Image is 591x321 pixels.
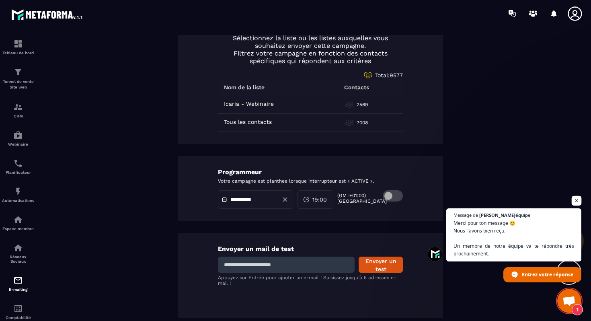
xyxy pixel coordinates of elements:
img: automations [13,130,23,140]
img: formation [13,39,23,49]
span: 1 [572,304,583,315]
a: formationformationTableau de bord [2,33,34,61]
span: Message de [454,213,478,217]
img: logo_orange.svg [13,13,19,19]
img: scheduler [13,158,23,168]
p: Réseaux Sociaux [2,255,34,263]
p: Contacts [344,84,369,91]
a: automationsautomationsAutomatisations [2,181,34,209]
p: Filtrez votre campagne en fonction des contacts spécifiques qui répondent aux critères [218,49,403,65]
p: Comptabilité [2,315,34,320]
img: email [13,276,23,285]
button: Envoyer un test [359,257,403,273]
p: (GMT+01:00) [GEOGRAPHIC_DATA] [337,193,372,204]
p: Webinaire [2,142,34,146]
div: Domaine: [DOMAIN_NAME] [21,21,91,27]
span: [PERSON_NAME]équipe [479,213,531,217]
a: formationformationCRM [2,96,34,124]
img: automations [13,215,23,224]
span: 19:00 [312,195,327,204]
p: 2569 [357,101,368,108]
img: logo [11,7,84,22]
img: formation [13,67,23,77]
p: Planificateur [2,170,34,175]
p: Tous les contacts [224,119,272,125]
a: automationsautomationsWebinaire [2,124,34,152]
img: accountant [13,304,23,313]
a: emailemailE-mailing [2,270,34,298]
div: v 4.0.25 [23,13,39,19]
p: Tableau de bord [2,51,34,55]
div: Ouvrir le chat [557,289,581,313]
img: automations [13,187,23,196]
span: Entrez votre réponse [522,267,573,282]
p: Icaria - Webinaire [224,101,274,107]
p: Tunnel de vente Site web [2,79,34,90]
img: formation [13,102,23,112]
p: E-mailing [2,287,34,292]
p: Sélectionnez la liste ou les listes auxquelles vous souhaitez envoyer cette campagne. [218,34,403,49]
p: Votre campagne est planthee lorsque interrupteur est « ACTIVE ». [218,178,403,184]
div: Domaine [41,47,62,53]
span: Merci pour ton message 😊 Nous l’avons bien reçu. Un membre de notre équipe va te répondre très pr... [454,219,574,257]
p: Espace membre [2,226,34,231]
p: Nom de la liste [224,84,265,91]
a: social-networksocial-networkRéseaux Sociaux [2,237,34,270]
img: social-network [13,243,23,253]
img: website_grey.svg [13,21,19,27]
div: Mots-clés [100,47,123,53]
p: Programmeur [218,168,403,176]
p: 7008 [357,119,368,126]
img: tab_keywords_by_traffic_grey.svg [91,47,98,53]
p: CRM [2,114,34,118]
p: Envoyer un mail de test [218,245,403,253]
a: schedulerschedulerPlanificateur [2,152,34,181]
p: Appuyez sur Entrée pour ajouter un e-mail ! Saisissez jusqu'à 5 adresses e-mail ! [218,275,403,286]
a: formationformationTunnel de vente Site web [2,61,34,96]
a: automationsautomationsEspace membre [2,209,34,237]
span: Total: 9577 [375,72,403,78]
p: Automatisations [2,198,34,203]
img: tab_domain_overview_orange.svg [33,47,39,53]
